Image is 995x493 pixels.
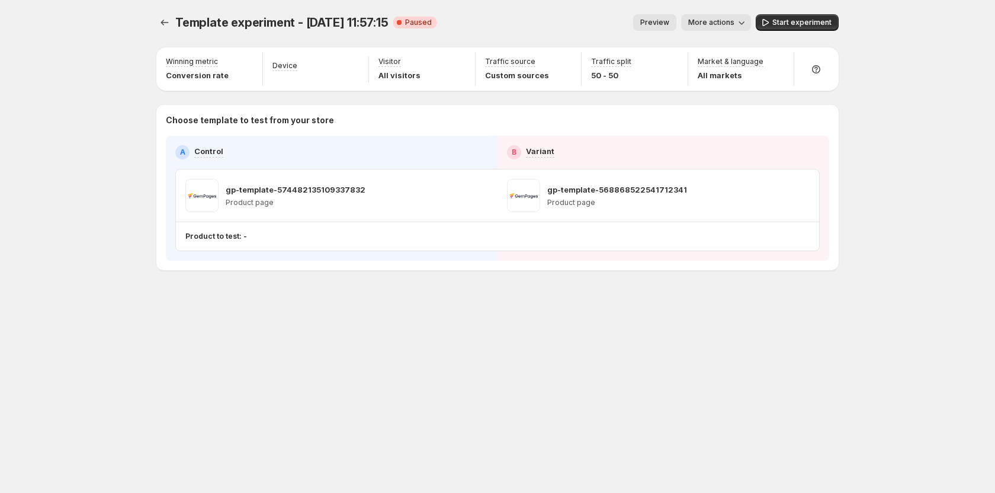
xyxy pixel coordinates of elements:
p: Product page [547,198,687,207]
img: gp-template-568868522541712341 [507,179,540,212]
p: Conversion rate [166,69,229,81]
span: More actions [688,18,734,27]
p: Traffic source [485,57,535,66]
span: Paused [405,18,432,27]
img: gp-template-574482135109337832 [185,179,219,212]
h2: B [512,148,516,157]
p: Market & language [698,57,763,66]
p: Visitor [378,57,401,66]
button: Preview [633,14,676,31]
p: Control [194,145,223,157]
p: Choose template to test from your store [166,114,829,126]
p: Product page [226,198,365,207]
p: All visitors [378,69,421,81]
button: More actions [681,14,751,31]
p: Device [272,61,297,71]
p: Variant [526,145,554,157]
p: 50 - 50 [591,69,631,81]
span: Template experiment - [DATE] 11:57:15 [175,15,389,30]
p: gp-template-568868522541712341 [547,184,687,196]
p: Winning metric [166,57,218,66]
button: Experiments [156,14,173,31]
p: gp-template-574482135109337832 [226,184,365,196]
p: Traffic split [591,57,631,66]
span: Start experiment [772,18,832,27]
button: Start experiment [756,14,839,31]
p: Product to test: - [185,232,247,241]
p: Custom sources [485,69,549,81]
span: Preview [640,18,669,27]
h2: A [180,148,185,157]
p: All markets [698,69,763,81]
